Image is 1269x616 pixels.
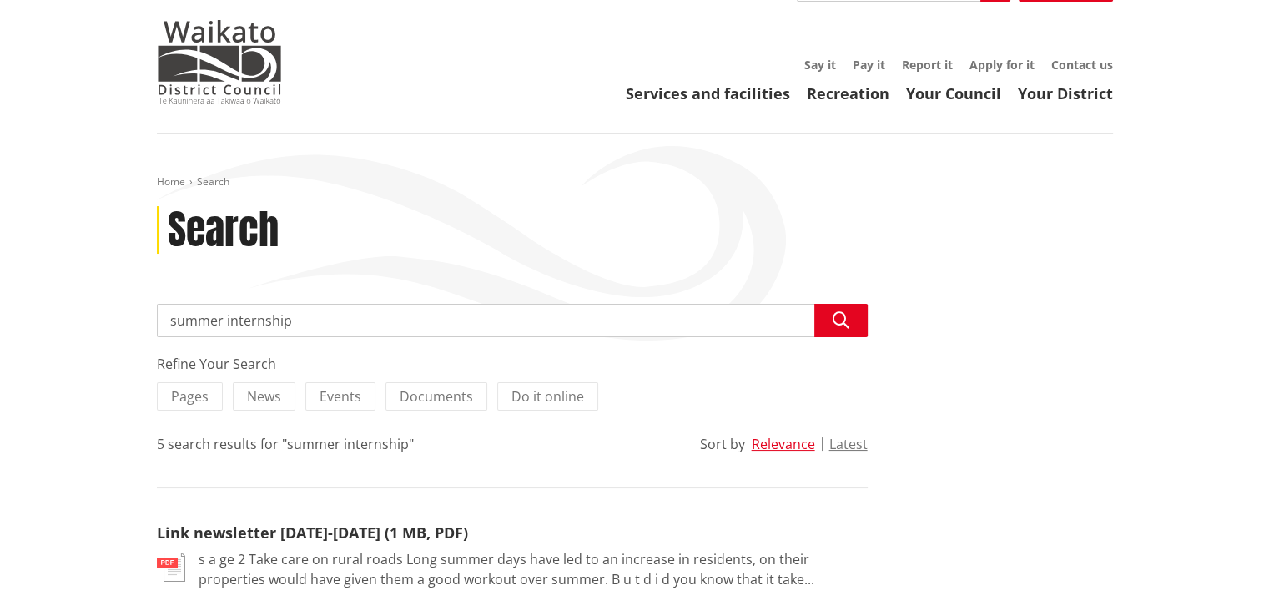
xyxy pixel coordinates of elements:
a: Services and facilities [626,83,790,104]
span: Events [320,387,361,406]
input: Search input [157,304,868,337]
a: Your Council [906,83,1001,104]
img: document-pdf.svg [157,553,185,582]
span: Documents [400,387,473,406]
a: Home [157,174,185,189]
button: Relevance [752,437,815,452]
span: Search [197,174,229,189]
button: Latest [829,437,868,452]
h1: Search [168,206,279,255]
a: Link newsletter [DATE]-[DATE] (1 MB, PDF) [157,523,468,543]
iframe: Messenger Launcher [1192,546,1252,606]
div: Sort by [700,434,745,454]
p: s a ge 2 Take care on rural roads Long summer days have led to an increase in residents, on their... [199,549,868,589]
span: News [247,387,281,406]
span: Do it online [511,387,584,406]
a: Report it [902,57,953,73]
div: Refine Your Search [157,354,868,374]
a: Apply for it [969,57,1035,73]
span: Pages [171,387,209,406]
a: Your District [1018,83,1113,104]
a: Recreation [807,83,889,104]
img: Waikato District Council - Te Kaunihera aa Takiwaa o Waikato [157,20,282,104]
nav: breadcrumb [157,175,1113,189]
div: 5 search results for "summer internship" [157,434,414,454]
a: Pay it [853,57,885,73]
a: Contact us [1051,57,1113,73]
a: Say it [804,57,836,73]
